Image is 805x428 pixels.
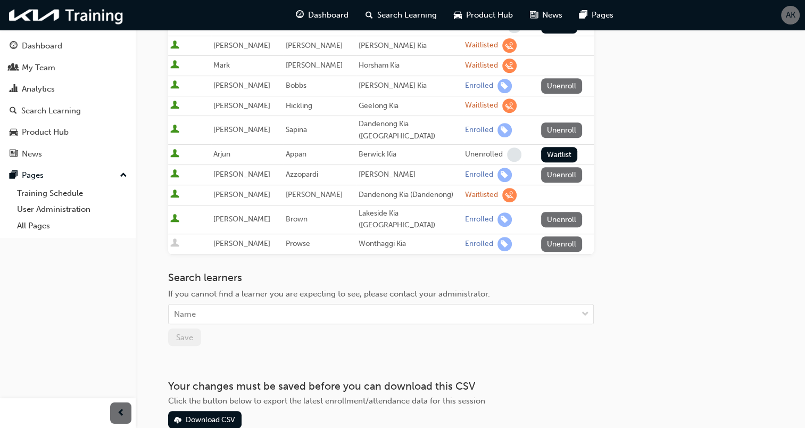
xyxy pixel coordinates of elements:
[22,169,44,182] div: Pages
[10,171,18,180] span: pages-icon
[4,101,131,121] a: Search Learning
[359,80,461,92] div: [PERSON_NAME] Kia
[286,81,306,90] span: Bobbs
[4,144,131,164] a: News
[359,189,461,201] div: Dandenong Kia (Dandenong)
[4,166,131,185] button: Pages
[213,215,270,224] span: [PERSON_NAME]
[10,128,18,137] span: car-icon
[377,9,437,21] span: Search Learning
[366,9,373,22] span: search-icon
[530,9,538,22] span: news-icon
[13,185,131,202] a: Training Schedule
[466,9,513,21] span: Product Hub
[22,40,62,52] div: Dashboard
[170,238,179,249] span: User is inactive
[286,61,343,70] span: [PERSON_NAME]
[465,125,493,135] div: Enrolled
[502,38,517,53] span: learningRecordVerb_WAITLIST-icon
[465,81,493,91] div: Enrolled
[213,239,270,248] span: [PERSON_NAME]
[213,101,270,110] span: [PERSON_NAME]
[286,101,312,110] span: Hickling
[10,85,18,94] span: chart-icon
[170,149,179,160] span: User is active
[359,169,461,181] div: [PERSON_NAME]
[465,101,498,111] div: Waitlisted
[10,106,17,116] span: search-icon
[4,36,131,56] a: Dashboard
[213,41,270,50] span: [PERSON_NAME]
[170,40,179,51] span: User is active
[168,396,485,406] span: Click the button below to export the latest enrollment/attendance data for this session
[170,214,179,225] span: User is active
[502,98,517,113] span: learningRecordVerb_WAITLIST-icon
[10,42,18,51] span: guage-icon
[497,212,512,227] span: learningRecordVerb_ENROLL-icon
[454,9,462,22] span: car-icon
[359,40,461,52] div: [PERSON_NAME] Kia
[497,79,512,93] span: learningRecordVerb_ENROLL-icon
[465,215,493,225] div: Enrolled
[13,218,131,234] a: All Pages
[286,239,310,248] span: Prowse
[359,238,461,250] div: Wonthaggi Kia
[170,101,179,111] span: User is active
[170,60,179,71] span: User is active
[465,61,498,71] div: Waitlisted
[541,78,583,94] button: Unenroll
[286,125,307,134] span: Sapina
[359,149,461,161] div: Berwick Kia
[286,150,306,159] span: Appan
[4,122,131,142] a: Product Hub
[170,169,179,180] span: User is active
[286,170,318,179] span: Azzopardi
[541,236,583,252] button: Unenroll
[502,188,517,202] span: learningRecordVerb_WAITLIST-icon
[296,9,304,22] span: guage-icon
[541,147,578,162] button: Waitlist
[213,81,270,90] span: [PERSON_NAME]
[120,169,127,183] span: up-icon
[170,20,179,31] span: User is active
[4,79,131,99] a: Analytics
[213,61,230,70] span: Mark
[786,9,795,21] span: AK
[592,9,613,21] span: Pages
[541,122,583,138] button: Unenroll
[502,59,517,73] span: learningRecordVerb_WAITLIST-icon
[213,190,270,199] span: [PERSON_NAME]
[168,380,594,392] h3: Your changes must be saved before you can download this CSV
[507,147,521,162] span: learningRecordVerb_NONE-icon
[174,416,181,425] span: download-icon
[170,190,179,200] span: User is active
[359,60,461,72] div: Horsham Kia
[287,4,357,26] a: guage-iconDashboard
[168,328,201,346] button: Save
[571,4,622,26] a: pages-iconPages
[22,83,55,95] div: Analytics
[521,4,571,26] a: news-iconNews
[497,168,512,182] span: learningRecordVerb_ENROLL-icon
[286,215,308,224] span: Brown
[22,148,42,160] div: News
[213,125,270,134] span: [PERSON_NAME]
[168,289,490,299] span: If you cannot find a learner you are expecting to see, please contact your administrator.
[213,150,230,159] span: Arjun
[10,150,18,159] span: news-icon
[465,239,493,249] div: Enrolled
[13,201,131,218] a: User Administration
[10,63,18,73] span: people-icon
[168,271,594,284] h3: Search learners
[465,40,498,51] div: Waitlisted
[359,208,461,232] div: Lakeside Kia ([GEOGRAPHIC_DATA])
[359,118,461,142] div: Dandenong Kia ([GEOGRAPHIC_DATA])
[22,126,69,138] div: Product Hub
[357,4,445,26] a: search-iconSearch Learning
[170,125,179,135] span: User is active
[445,4,521,26] a: car-iconProduct Hub
[579,9,587,22] span: pages-icon
[5,4,128,26] img: kia-training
